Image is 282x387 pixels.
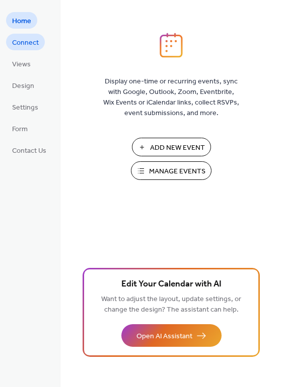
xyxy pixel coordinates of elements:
span: Home [12,16,31,27]
a: Connect [6,34,45,50]
a: Views [6,55,37,72]
span: Connect [12,38,39,48]
span: Contact Us [12,146,46,156]
button: Manage Events [131,161,211,180]
a: Form [6,120,34,137]
span: Manage Events [149,166,205,177]
span: Want to adjust the layout, update settings, or change the design? The assistant can help. [101,293,241,317]
a: Design [6,77,40,93]
span: Settings [12,103,38,113]
span: Edit Your Calendar with AI [121,277,222,292]
span: Views [12,59,31,70]
span: Design [12,81,34,91]
span: Open AI Assistant [136,331,192,342]
span: Form [12,124,28,135]
a: Home [6,12,37,29]
span: Add New Event [150,143,205,153]
span: Display one-time or recurring events, sync with Google, Outlook, Zoom, Eventbrite, Wix Events or ... [103,76,239,119]
button: Open AI Assistant [121,324,222,347]
button: Add New Event [132,138,211,156]
img: logo_icon.svg [160,33,183,58]
a: Contact Us [6,142,52,158]
a: Settings [6,99,44,115]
